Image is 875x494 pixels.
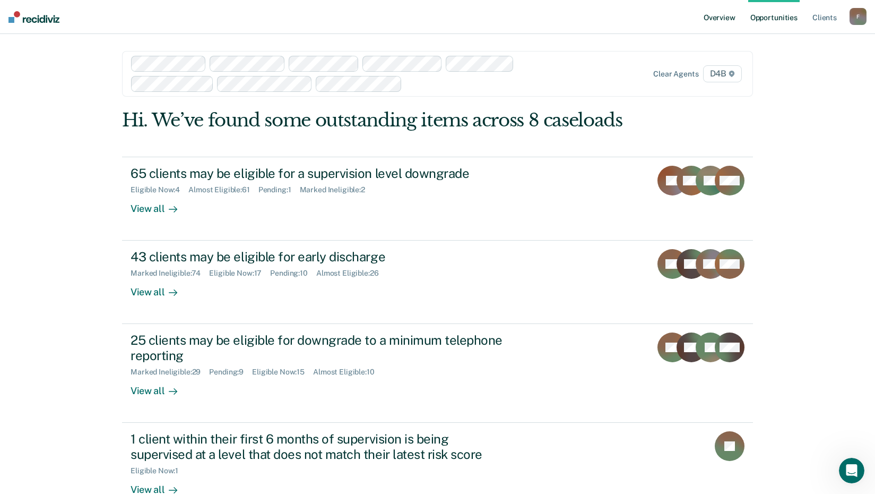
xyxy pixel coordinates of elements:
div: Almost Eligible : 26 [316,269,387,278]
div: View all [131,194,190,215]
a: 65 clients may be eligible for a supervision level downgradeEligible Now:4Almost Eligible:61Pendi... [122,157,753,241]
button: F [850,8,867,25]
div: Eligible Now : 17 [209,269,270,278]
img: Recidiviz [8,11,59,23]
div: Marked Ineligible : 2 [300,185,374,194]
div: Eligible Now : 15 [252,368,313,377]
iframe: Intercom live chat [839,458,864,483]
div: Eligible Now : 4 [131,185,188,194]
a: 25 clients may be eligible for downgrade to a minimum telephone reportingMarked Ineligible:29Pend... [122,324,753,423]
a: 43 clients may be eligible for early dischargeMarked Ineligible:74Eligible Now:17Pending:10Almost... [122,241,753,324]
div: Pending : 9 [209,368,252,377]
div: Pending : 10 [270,269,316,278]
div: 65 clients may be eligible for a supervision level downgrade [131,166,503,181]
div: Almost Eligible : 10 [313,368,383,377]
div: 25 clients may be eligible for downgrade to a minimum telephone reporting [131,333,503,363]
div: View all [131,377,190,397]
div: View all [131,278,190,299]
div: Hi. We’ve found some outstanding items across 8 caseloads [122,109,627,131]
div: Marked Ineligible : 29 [131,368,209,377]
div: Pending : 1 [258,185,300,194]
div: Almost Eligible : 61 [188,185,258,194]
div: Eligible Now : 1 [131,466,187,475]
div: 1 client within their first 6 months of supervision is being supervised at a level that does not ... [131,431,503,462]
div: Clear agents [653,70,698,79]
span: D4B [703,65,742,82]
div: Marked Ineligible : 74 [131,269,209,278]
div: 43 clients may be eligible for early discharge [131,249,503,265]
